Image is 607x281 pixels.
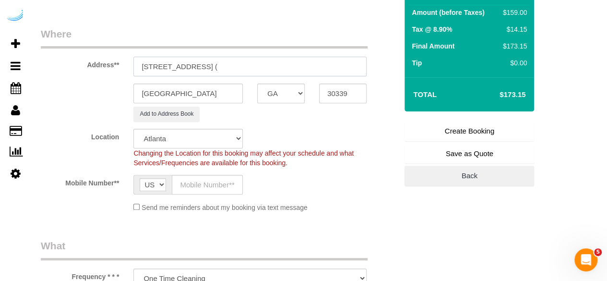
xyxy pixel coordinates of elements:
a: Save as Quote [405,144,534,164]
h4: $173.15 [471,91,525,99]
div: $173.15 [499,41,527,51]
label: Tax @ 8.90% [412,24,452,34]
input: Zip Code** [319,84,367,103]
span: 5 [594,248,602,256]
a: Create Booking [405,121,534,141]
label: Location [34,129,126,142]
legend: What [41,239,368,260]
a: Back [405,166,534,186]
label: Final Amount [412,41,454,51]
span: Changing the Location for this booking may affect your schedule and what Services/Frequencies are... [133,149,354,167]
strong: Total [413,90,437,98]
label: Amount (before Taxes) [412,8,484,17]
button: Add to Address Book [133,107,200,122]
iframe: Intercom live chat [574,248,597,271]
input: Mobile Number** [172,175,243,195]
label: Mobile Number** [34,175,126,188]
legend: Where [41,27,368,49]
label: Tip [412,58,422,68]
div: $159.00 [499,8,527,17]
span: Send me reminders about my booking via text message [142,204,308,211]
div: $0.00 [499,58,527,68]
img: Automaid Logo [6,10,25,23]
div: $14.15 [499,24,527,34]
